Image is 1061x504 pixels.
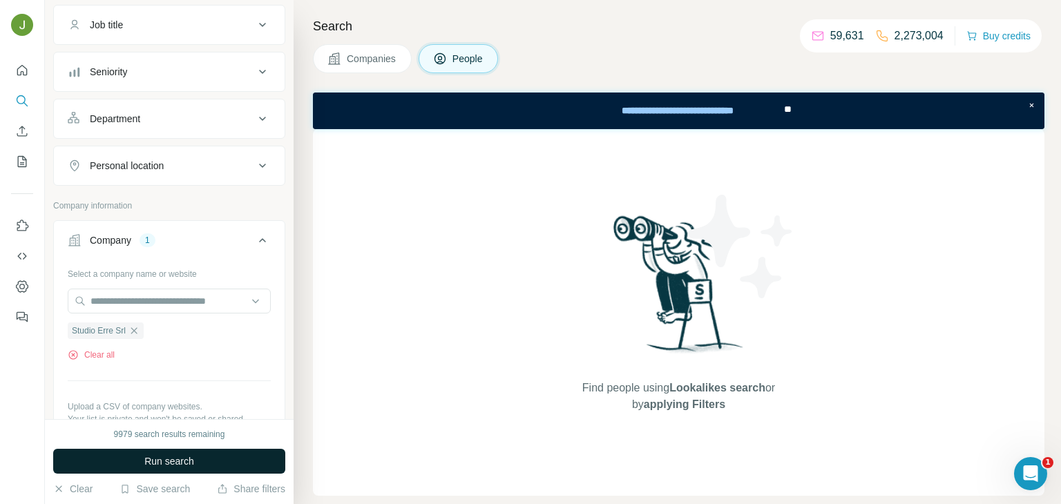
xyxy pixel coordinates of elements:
[53,449,285,474] button: Run search
[144,454,194,468] span: Run search
[11,244,33,269] button: Use Surfe API
[54,102,285,135] button: Department
[669,382,765,394] span: Lookalikes search
[217,482,285,496] button: Share filters
[1042,457,1053,468] span: 1
[644,398,725,410] span: applying Filters
[313,17,1044,36] h4: Search
[1014,457,1047,490] iframe: Intercom live chat
[679,184,803,309] img: Surfe Illustration - Stars
[895,28,944,44] p: 2,273,004
[11,58,33,83] button: Quick start
[72,324,126,337] span: Studio Erre Srl
[140,234,155,246] div: 1
[452,52,484,66] span: People
[54,149,285,182] button: Personal location
[53,200,285,212] p: Company information
[607,212,751,366] img: Surfe Illustration - Woman searching with binoculars
[68,400,271,413] p: Upload a CSV of company websites.
[53,482,93,496] button: Clear
[90,233,131,247] div: Company
[347,52,397,66] span: Companies
[11,274,33,299] button: Dashboard
[568,380,789,413] span: Find people using or by
[11,119,33,144] button: Enrich CSV
[830,28,864,44] p: 59,631
[90,159,164,173] div: Personal location
[11,149,33,174] button: My lists
[54,8,285,41] button: Job title
[68,349,115,361] button: Clear all
[114,428,225,440] div: 9979 search results remaining
[54,55,285,88] button: Seniority
[966,26,1031,46] button: Buy credits
[313,93,1044,129] iframe: Banner
[11,304,33,329] button: Feedback
[68,413,271,425] p: Your list is private and won't be saved or shared.
[90,65,127,79] div: Seniority
[90,112,140,126] div: Department
[11,88,33,113] button: Search
[90,18,123,32] div: Job title
[68,262,271,280] div: Select a company name or website
[11,213,33,238] button: Use Surfe on LinkedIn
[11,14,33,36] img: Avatar
[120,482,190,496] button: Save search
[54,224,285,262] button: Company1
